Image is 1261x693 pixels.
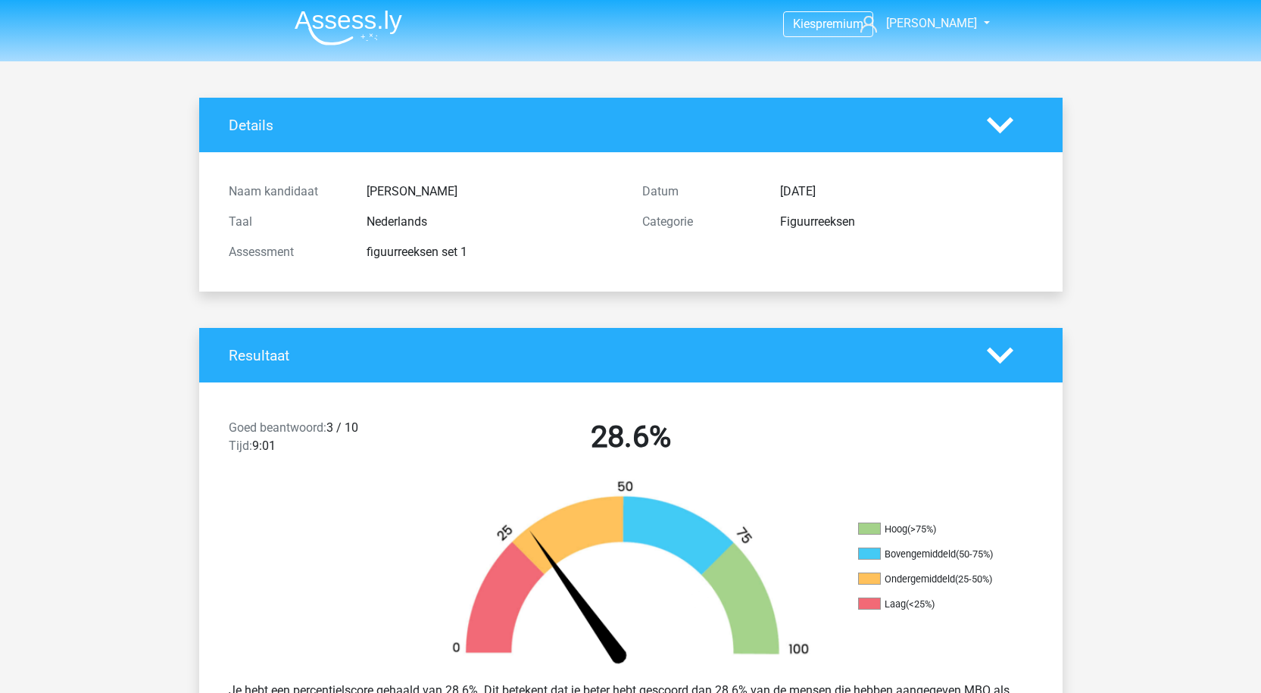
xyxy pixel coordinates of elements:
[229,347,964,364] h4: Resultaat
[769,213,1044,231] div: Figuurreeksen
[631,183,769,201] div: Datum
[854,14,979,33] a: [PERSON_NAME]
[956,548,993,560] div: (50-75%)
[217,419,424,461] div: 3 / 10 9:01
[955,573,992,585] div: (25-50%)
[631,213,769,231] div: Categorie
[217,243,355,261] div: Assessment
[426,479,835,670] img: 29.89b143cac55f.png
[858,573,1010,586] li: Ondergemiddeld
[858,598,1010,611] li: Laag
[906,598,935,610] div: (<25%)
[858,523,1010,536] li: Hoog
[229,117,964,134] h4: Details
[229,439,252,453] span: Tijd:
[229,420,326,435] span: Goed beantwoord:
[907,523,936,535] div: (>75%)
[886,16,977,30] span: [PERSON_NAME]
[355,243,631,261] div: figuurreeksen set 1
[435,419,826,455] h2: 28.6%
[355,213,631,231] div: Nederlands
[784,14,872,34] a: Kiespremium
[217,213,355,231] div: Taal
[793,17,816,31] span: Kies
[295,10,402,45] img: Assessly
[769,183,1044,201] div: [DATE]
[355,183,631,201] div: [PERSON_NAME]
[858,548,1010,561] li: Bovengemiddeld
[816,17,863,31] span: premium
[217,183,355,201] div: Naam kandidaat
